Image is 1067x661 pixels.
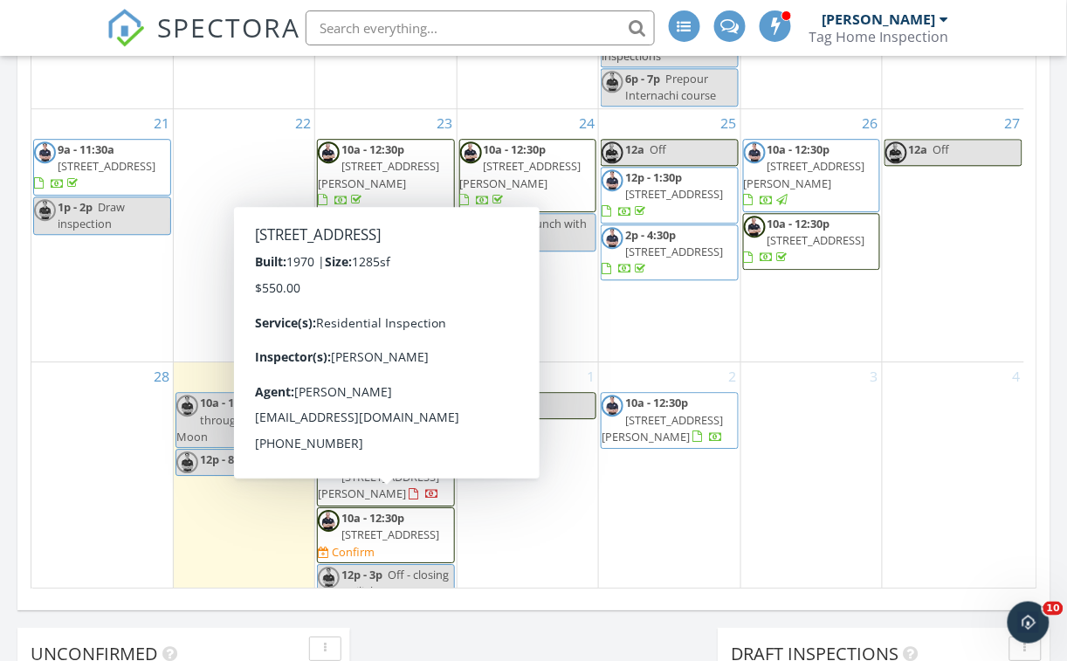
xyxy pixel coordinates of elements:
[602,169,723,218] a: 12p - 1:30p [STREET_ADDRESS]
[31,109,173,362] td: Go to September 21, 2025
[650,141,666,157] span: Off
[341,232,439,248] span: [STREET_ADDRESS]
[599,109,740,362] td: Go to September 25, 2025
[292,362,314,390] a: Go to September 29, 2025
[508,395,525,410] span: Off
[768,232,865,248] span: [STREET_ADDRESS]
[341,527,439,542] span: [STREET_ADDRESS]
[599,362,740,605] td: Go to October 2, 2025
[318,452,340,474] img: jamesheadshottag2.png
[332,545,375,559] div: Confirm
[318,216,340,238] img: alexheadshottagshirt.png
[460,141,582,208] a: 10a - 12:30p [STREET_ADDRESS][PERSON_NAME]
[31,362,173,605] td: Go to September 28, 2025
[460,216,482,238] img: alexheadshottagshirt.png
[318,412,439,444] span: [STREET_ADDRESS][PERSON_NAME]
[933,141,950,157] span: Off
[262,451,279,467] span: Off
[58,199,125,231] span: Draw inspection
[173,362,314,605] td: Go to September 29, 2025
[602,395,623,417] img: alexheadshottagshirt.png
[317,507,454,564] a: 10a - 12:30p [STREET_ADDRESS] Confirm
[625,395,688,410] span: 10a - 12:30p
[318,452,439,501] a: 10a - 12:30p [STREET_ADDRESS][PERSON_NAME]
[341,452,404,468] span: 10a - 12:30p
[744,158,865,190] span: [STREET_ADDRESS][PERSON_NAME]
[867,362,882,390] a: Go to October 3, 2025
[740,109,882,362] td: Go to September 26, 2025
[176,395,198,417] img: alexheadshottagshirt.png
[484,216,588,248] span: Lunch with Chat
[575,109,598,137] a: Go to September 24, 2025
[58,158,155,174] span: [STREET_ADDRESS]
[1009,362,1024,390] a: Go to October 4, 2025
[625,169,682,185] span: 12p - 1:30p
[625,244,723,259] span: [STREET_ADDRESS]
[317,271,454,361] a: 4:30p - 7p [STREET_ADDRESS][PERSON_NAME][PERSON_NAME]
[318,216,439,265] a: 2p - 5p [STREET_ADDRESS]
[744,216,865,265] a: 10a - 12:30p [STREET_ADDRESS]
[809,28,949,45] div: Tag Home Inspection
[318,544,375,561] a: Confirm
[317,139,454,212] a: 10a - 12:30p [STREET_ADDRESS][PERSON_NAME]
[883,362,1024,605] td: Go to October 4, 2025
[150,362,173,390] a: Go to September 28, 2025
[434,109,457,137] a: Go to September 23, 2025
[909,141,928,157] span: 12a
[315,362,457,605] td: Go to September 30, 2025
[883,109,1024,362] td: Go to September 27, 2025
[58,199,93,215] span: 1p - 2p
[601,392,738,449] a: 10a - 12:30p [STREET_ADDRESS][PERSON_NAME]
[484,395,503,410] span: 12a
[318,158,439,190] span: [STREET_ADDRESS][PERSON_NAME]
[602,169,623,191] img: alexheadshottagshirt.png
[341,141,404,157] span: 10a - 12:30p
[318,141,439,208] a: 10a - 12:30p [STREET_ADDRESS][PERSON_NAME]
[718,109,740,137] a: Go to September 25, 2025
[460,158,582,190] span: [STREET_ADDRESS][PERSON_NAME]
[743,139,880,212] a: 10a - 12:30p [STREET_ADDRESS][PERSON_NAME]
[726,362,740,390] a: Go to October 2, 2025
[885,141,907,163] img: jamesheadshottag2.png
[306,10,655,45] input: Search everything...
[292,109,314,137] a: Go to September 22, 2025
[768,216,830,231] span: 10a - 12:30p
[859,109,882,137] a: Go to September 26, 2025
[1008,602,1050,644] iframe: Intercom live chat
[318,469,439,501] span: [STREET_ADDRESS][PERSON_NAME]
[457,109,598,362] td: Go to September 24, 2025
[173,109,314,362] td: Go to September 22, 2025
[434,362,457,390] a: Go to September 30, 2025
[484,141,547,157] span: 10a - 12:30p
[743,213,880,270] a: 10a - 12:30p [STREET_ADDRESS]
[318,395,340,417] img: alexheadshottagshirt.png
[176,451,198,473] img: alexheadshottagshirt.png
[34,141,56,163] img: alexheadshottagshirt.png
[341,567,382,582] span: 12p - 3p
[317,213,454,270] a: 2p - 5p [STREET_ADDRESS]
[625,186,723,202] span: [STREET_ADDRESS]
[58,141,114,157] span: 9a - 11:30a
[744,141,766,163] img: alexheadshottagshirt.png
[318,290,439,339] span: [STREET_ADDRESS][PERSON_NAME][PERSON_NAME]
[625,71,716,103] span: Prepour Internachi course
[318,510,340,532] img: jamesheadshottag2.png
[602,227,723,276] a: 2p - 4:30p [STREET_ADDRESS]
[150,109,173,137] a: Go to September 21, 2025
[33,139,171,196] a: 9a - 11:30a [STREET_ADDRESS]
[457,362,598,605] td: Go to October 1, 2025
[625,227,676,243] span: 2p - 4:30p
[625,141,644,157] span: 12a
[107,24,300,60] a: SPECTORA
[317,450,454,506] a: 10a - 12:30p [STREET_ADDRESS][PERSON_NAME]
[317,392,454,449] a: 10a - 12:30p [STREET_ADDRESS][PERSON_NAME]
[341,273,392,289] span: 4:30p - 7p
[34,141,155,190] a: 9a - 11:30a [STREET_ADDRESS]
[318,273,439,356] a: 4:30p - 7p [STREET_ADDRESS][PERSON_NAME][PERSON_NAME]
[318,273,340,295] img: alexheadshottagshirt.png
[318,395,439,444] a: 10a - 12:30p [STREET_ADDRESS][PERSON_NAME]
[341,395,404,410] span: 10a - 12:30p
[200,451,257,467] span: 12p - 8:15p
[1043,602,1064,616] span: 10
[341,567,449,599] span: Off - closing Twilight Moon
